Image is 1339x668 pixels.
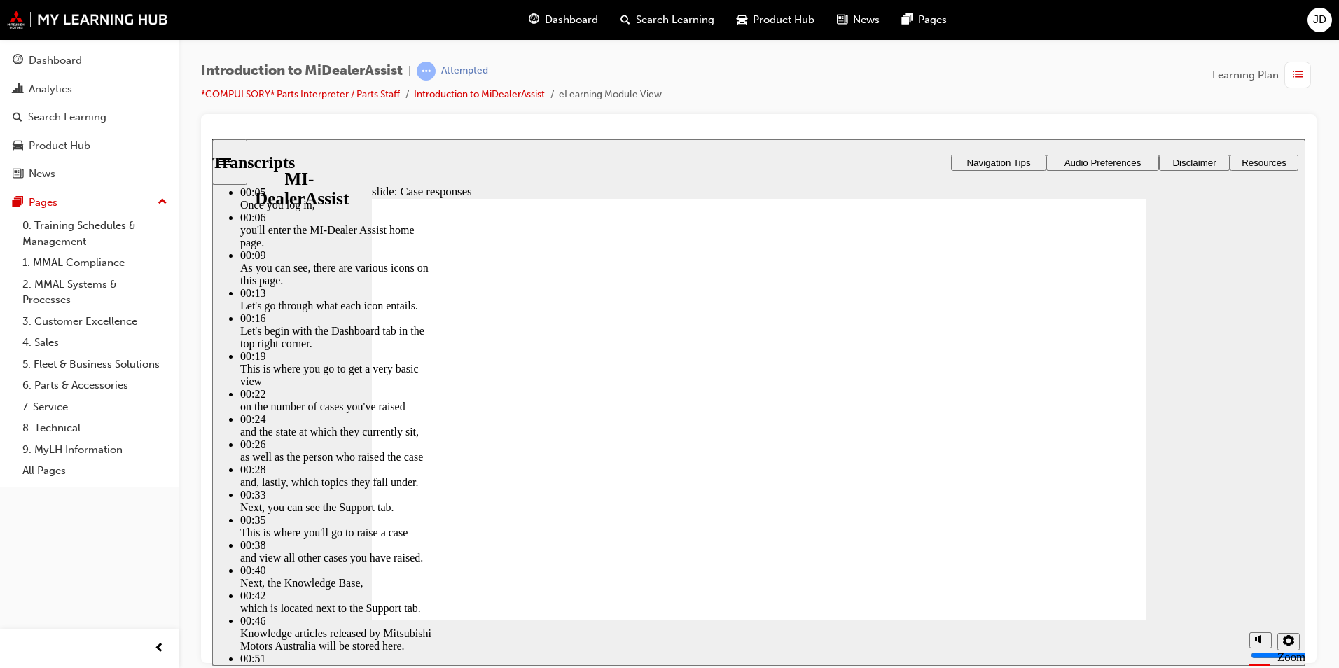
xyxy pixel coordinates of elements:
a: 3. Customer Excellence [17,311,173,333]
a: 6. Parts & Accessories [17,375,173,396]
div: Pages [29,195,57,211]
span: chart-icon [13,83,23,96]
button: Pages [6,190,173,216]
a: 5. Fleet & Business Solutions [17,354,173,375]
a: 2. MMAL Systems & Processes [17,274,173,311]
span: car-icon [13,140,23,153]
div: Dashboard [29,53,82,69]
div: Analytics [29,81,72,97]
span: list-icon [1293,67,1303,84]
a: car-iconProduct Hub [726,6,826,34]
a: 7. Service [17,396,173,418]
button: Learning Plan [1212,62,1317,88]
span: News [853,12,880,28]
span: pages-icon [902,11,913,29]
span: Introduction to MiDealerAssist [201,63,403,79]
div: Search Learning [28,109,106,125]
span: guage-icon [13,55,23,67]
div: Product Hub [29,138,90,154]
a: Dashboard [6,48,173,74]
a: Analytics [6,76,173,102]
span: | [408,63,411,79]
div: Attempted [441,64,488,78]
a: Search Learning [6,104,173,130]
span: up-icon [158,193,167,211]
button: JD [1307,8,1332,32]
span: JD [1313,12,1326,28]
span: Pages [918,12,947,28]
a: 0. Training Schedules & Management [17,215,173,252]
span: search-icon [13,111,22,124]
span: news-icon [13,168,23,181]
div: 00:51 [28,513,224,526]
img: mmal [7,11,168,29]
div: Knowledge articles released by Mitsubishi Motors Australia will be stored here. [28,488,224,513]
a: guage-iconDashboard [518,6,609,34]
span: car-icon [737,11,747,29]
a: 8. Technical [17,417,173,439]
a: 1. MMAL Compliance [17,252,173,274]
a: Introduction to MiDealerAssist [414,88,545,100]
a: news-iconNews [826,6,891,34]
a: 4. Sales [17,332,173,354]
span: Search Learning [636,12,714,28]
div: 00:46 [28,475,224,488]
span: prev-icon [154,640,165,657]
a: *COMPULSORY* Parts Interpreter / Parts Staff [201,88,400,100]
div: These include FAQs and QRGs as well as bulletins. [28,526,224,551]
span: pages-icon [13,197,23,209]
span: search-icon [620,11,630,29]
button: DashboardAnalyticsSearch LearningProduct HubNews [6,45,173,190]
a: Product Hub [6,133,173,159]
span: news-icon [837,11,847,29]
span: learningRecordVerb_ATTEMPT-icon [417,62,436,81]
a: search-iconSearch Learning [609,6,726,34]
span: Learning Plan [1212,67,1279,83]
a: News [6,161,173,187]
span: Product Hub [753,12,814,28]
a: pages-iconPages [891,6,958,34]
a: 9. MyLH Information [17,439,173,461]
div: News [29,166,55,182]
span: Dashboard [545,12,598,28]
a: All Pages [17,460,173,482]
span: guage-icon [529,11,539,29]
li: eLearning Module View [559,87,662,103]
